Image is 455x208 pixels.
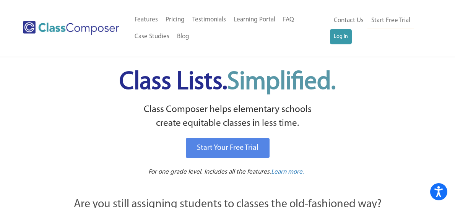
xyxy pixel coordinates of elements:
[227,70,336,95] span: Simplified.
[131,11,330,45] nav: Header Menu
[330,12,427,44] nav: Header Menu
[162,11,188,28] a: Pricing
[186,138,270,158] a: Start Your Free Trial
[330,29,352,44] a: Log In
[330,12,367,29] a: Contact Us
[23,21,120,35] img: Class Composer
[131,11,162,28] a: Features
[230,11,279,28] a: Learning Portal
[148,169,271,175] span: For one grade level. Includes all the features.
[271,167,304,177] a: Learn more.
[173,28,193,45] a: Blog
[271,169,304,175] span: Learn more.
[119,70,336,95] span: Class Lists.
[367,12,414,29] a: Start Free Trial
[279,11,298,28] a: FAQ
[197,144,258,152] span: Start Your Free Trial
[188,11,230,28] a: Testimonials
[31,103,424,131] p: Class Composer helps elementary schools create equitable classes in less time.
[131,28,173,45] a: Case Studies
